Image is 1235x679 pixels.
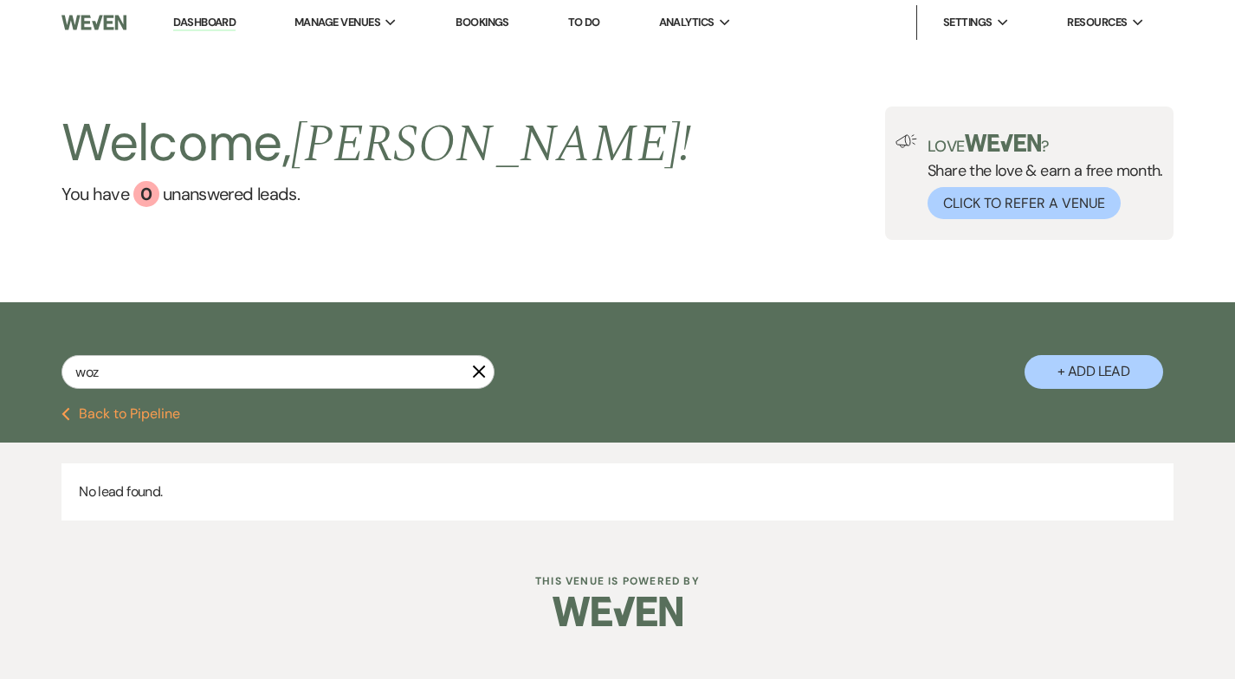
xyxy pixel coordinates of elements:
[61,355,495,389] input: Search by name, event date, email address or phone number
[1067,14,1127,31] span: Resources
[294,14,380,31] span: Manage Venues
[61,181,691,207] a: You have 0 unanswered leads.
[173,15,236,31] a: Dashboard
[928,134,1163,154] p: Love ?
[61,107,691,181] h2: Welcome,
[896,134,917,148] img: loud-speaker-illustration.svg
[456,15,509,29] a: Bookings
[943,14,993,31] span: Settings
[568,15,600,29] a: To Do
[291,105,691,184] span: [PERSON_NAME] !
[61,407,180,421] button: Back to Pipeline
[133,181,159,207] div: 0
[917,134,1163,219] div: Share the love & earn a free month.
[1025,355,1163,389] button: + Add Lead
[965,134,1042,152] img: weven-logo-green.svg
[61,463,1173,521] p: No lead found.
[553,581,682,642] img: Weven Logo
[659,14,714,31] span: Analytics
[61,4,126,41] img: Weven Logo
[928,187,1121,219] button: Click to Refer a Venue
